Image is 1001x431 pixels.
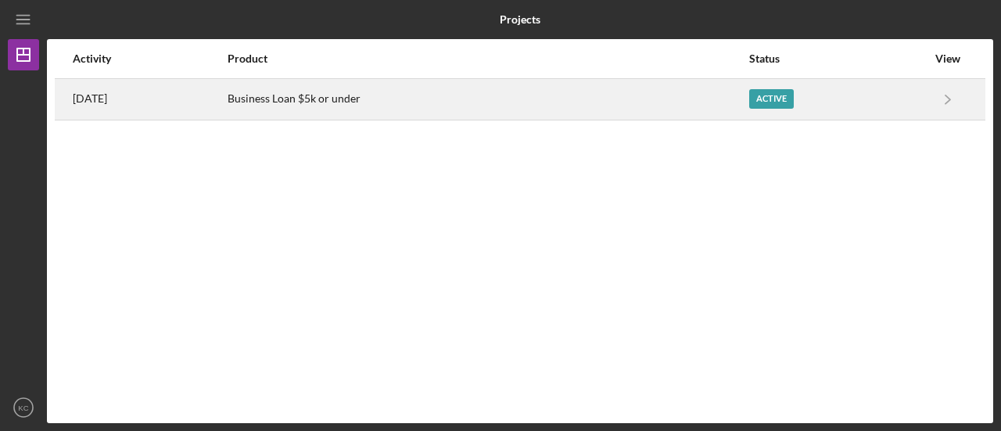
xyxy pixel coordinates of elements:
div: Status [749,52,927,65]
div: Activity [73,52,226,65]
b: Projects [500,13,540,26]
div: View [928,52,967,65]
text: KC [18,404,28,412]
button: KC [8,392,39,423]
div: Active [749,89,794,109]
div: Product [228,52,748,65]
div: Business Loan $5k or under [228,80,748,119]
time: 2025-08-20 14:36 [73,92,107,105]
